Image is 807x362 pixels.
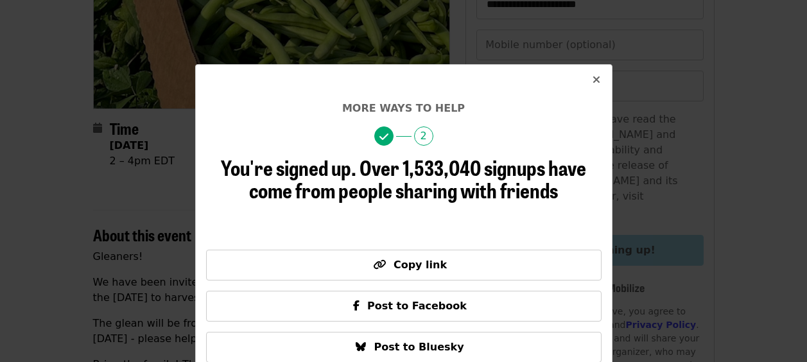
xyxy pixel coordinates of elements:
button: Post to Facebook [206,291,602,322]
span: Post to Facebook [367,300,467,312]
span: Post to Bluesky [374,341,464,353]
span: More ways to help [342,102,465,114]
i: link icon [373,259,386,271]
span: 2 [414,126,433,146]
i: times icon [593,74,600,86]
span: Over 1,533,040 signups have come from people sharing with friends [249,152,586,205]
i: check icon [379,131,388,143]
button: Copy link [206,250,602,280]
button: Close [581,65,612,96]
i: facebook-f icon [353,300,360,312]
i: bluesky icon [356,341,366,353]
span: You're signed up. [221,152,356,182]
span: Copy link [394,259,447,271]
